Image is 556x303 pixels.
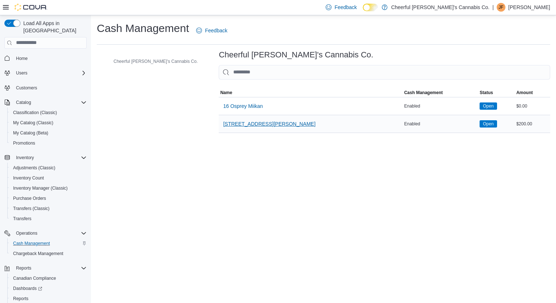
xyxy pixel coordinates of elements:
[1,153,90,163] button: Inventory
[10,274,87,283] span: Canadian Compliance
[10,108,87,117] span: Classification (Classic)
[10,129,87,137] span: My Catalog (Beta)
[403,102,478,110] div: Enabled
[403,88,478,97] button: Cash Management
[13,140,35,146] span: Promotions
[220,117,318,131] button: [STREET_ADDRESS][PERSON_NAME]
[499,3,503,12] span: JF
[10,184,71,193] a: Inventory Manager (Classic)
[391,3,489,12] p: Cheerful [PERSON_NAME]'s Cannabis Co.
[13,83,87,92] span: Customers
[1,228,90,238] button: Operations
[7,173,90,183] button: Inventory Count
[13,229,40,238] button: Operations
[1,53,90,64] button: Home
[10,214,34,223] a: Transfers
[10,163,58,172] a: Adjustments (Classic)
[10,194,87,203] span: Purchase Orders
[7,249,90,259] button: Chargeback Management
[13,165,55,171] span: Adjustments (Classic)
[10,249,66,258] a: Chargeback Management
[10,204,87,213] span: Transfers (Classic)
[223,102,263,110] span: 16 Osprey Miikan
[7,118,90,128] button: My Catalog (Classic)
[7,238,90,249] button: Cash Management
[480,120,497,128] span: Open
[7,108,90,118] button: Classification (Classic)
[483,103,493,109] span: Open
[13,84,40,92] a: Customers
[13,54,87,63] span: Home
[7,203,90,214] button: Transfers (Classic)
[13,216,31,222] span: Transfers
[10,118,87,127] span: My Catalog (Classic)
[7,193,90,203] button: Purchase Orders
[13,229,87,238] span: Operations
[220,99,266,113] button: 16 Osprey Miikan
[13,130,48,136] span: My Catalog (Beta)
[13,54,31,63] a: Home
[1,97,90,108] button: Catalog
[7,128,90,138] button: My Catalog (Beta)
[10,239,87,248] span: Cash Management
[13,110,57,116] span: Classification (Classic)
[13,206,49,211] span: Transfers (Classic)
[13,275,56,281] span: Canadian Compliance
[10,174,87,182] span: Inventory Count
[13,251,63,256] span: Chargeback Management
[10,204,52,213] a: Transfers (Classic)
[20,20,87,34] span: Load All Apps in [GEOGRAPHIC_DATA]
[10,239,53,248] a: Cash Management
[508,3,550,12] p: [PERSON_NAME]
[1,68,90,78] button: Users
[334,4,357,11] span: Feedback
[220,90,232,96] span: Name
[10,139,38,148] a: Promotions
[103,57,200,66] button: Cheerful [PERSON_NAME]'s Cannabis Co.
[13,69,30,77] button: Users
[10,274,59,283] a: Canadian Compliance
[13,264,87,272] span: Reports
[497,3,505,12] div: Jason Fitzpatrick
[13,241,50,246] span: Cash Management
[515,102,550,110] div: $0.00
[219,50,373,59] h3: Cheerful [PERSON_NAME]'s Cannabis Co.
[10,249,87,258] span: Chargeback Management
[10,294,31,303] a: Reports
[7,214,90,224] button: Transfers
[193,23,230,38] a: Feedback
[16,265,31,271] span: Reports
[13,69,87,77] span: Users
[13,195,46,201] span: Purchase Orders
[16,230,37,236] span: Operations
[16,155,34,161] span: Inventory
[10,214,87,223] span: Transfers
[403,120,478,128] div: Enabled
[219,65,550,80] input: This is a search bar. As you type, the results lower in the page will automatically filter.
[10,184,87,193] span: Inventory Manager (Classic)
[7,283,90,294] a: Dashboards
[10,118,56,127] a: My Catalog (Classic)
[10,163,87,172] span: Adjustments (Classic)
[13,264,34,272] button: Reports
[515,120,550,128] div: $200.00
[13,98,87,107] span: Catalog
[13,98,34,107] button: Catalog
[1,82,90,93] button: Customers
[516,90,533,96] span: Amount
[13,153,87,162] span: Inventory
[10,108,60,117] a: Classification (Classic)
[223,120,315,128] span: [STREET_ADDRESS][PERSON_NAME]
[97,21,189,36] h1: Cash Management
[10,129,51,137] a: My Catalog (Beta)
[10,174,47,182] a: Inventory Count
[515,88,550,97] button: Amount
[13,120,53,126] span: My Catalog (Classic)
[478,88,515,97] button: Status
[10,194,49,203] a: Purchase Orders
[7,163,90,173] button: Adjustments (Classic)
[7,138,90,148] button: Promotions
[480,102,497,110] span: Open
[16,70,27,76] span: Users
[13,296,28,302] span: Reports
